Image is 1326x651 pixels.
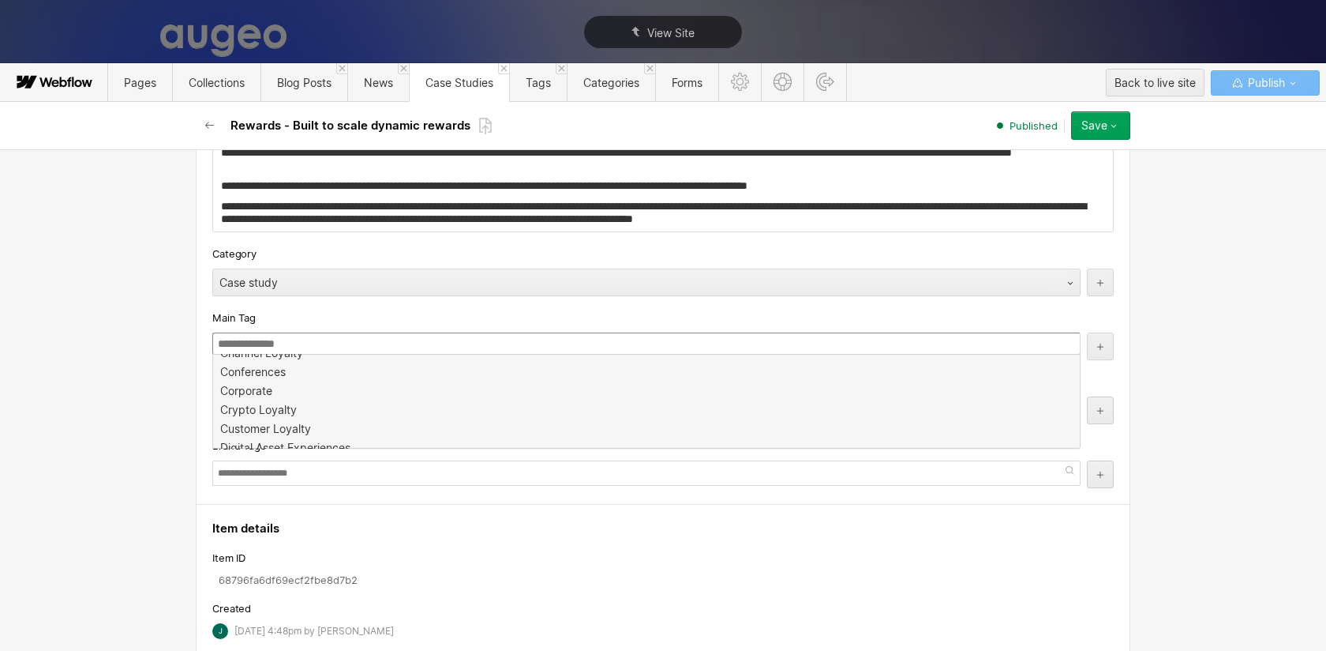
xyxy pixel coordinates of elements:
span: Item ID [212,551,245,565]
span: Tags [526,76,551,89]
div: Crypto Loyalty [220,404,297,416]
h4: Item details [212,521,1114,536]
span: News [364,76,393,89]
span: Categories [583,76,639,89]
div: Case study [213,270,1048,295]
a: Close 'News' tab [398,63,409,74]
div: Digital Asset Experiences [220,442,350,454]
button: Publish [1211,70,1320,96]
span: Created [212,601,251,615]
span: Forms [672,76,702,89]
span: View Site [647,26,695,40]
span: Published [1009,119,1058,133]
button: Save [1071,111,1130,140]
div: [DATE] 4:48pm by [PERSON_NAME] [234,626,394,637]
span: Category [212,246,257,261]
span: Blog Posts [277,76,331,89]
span: Case Studies [425,76,493,89]
span: 68796fa6df69ecf2fbe8d7b2 [219,573,358,587]
div: Customer Loyalty [220,423,311,435]
a: Close 'Categories' tab [644,63,655,74]
a: Close 'Tags' tab [556,63,567,74]
a: Close 'Case Studies' tab [498,63,509,74]
div: Corporate [220,385,272,397]
h2: Rewards - Built to scale dynamic rewards [230,118,470,134]
span: Main Tag [212,310,256,325]
span: Collections [189,76,245,89]
div: Save [1081,119,1107,132]
span: Pages [124,76,156,89]
div: Back to live site [1114,71,1196,95]
div: Conferences [220,366,286,378]
span: Publish [1245,71,1285,95]
button: Back to live site [1106,69,1204,96]
a: Close 'Blog Posts' tab [336,63,347,74]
